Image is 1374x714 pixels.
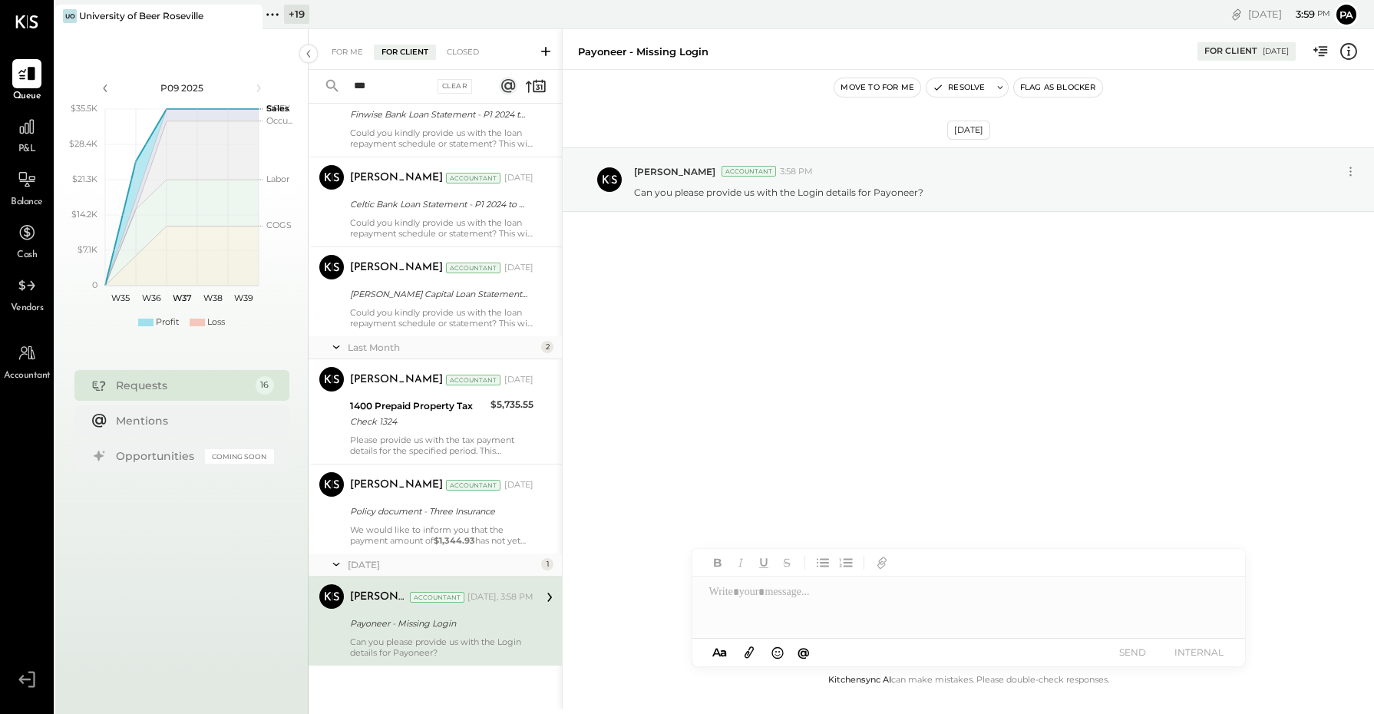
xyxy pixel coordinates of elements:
span: [PERSON_NAME] [634,165,715,178]
div: 1 [541,558,553,570]
text: COGS [266,220,292,230]
a: P&L [1,112,53,157]
text: Sales [266,103,289,114]
div: Check 1324 [350,414,486,429]
div: Accountant [446,375,500,385]
div: Requests [116,378,248,393]
div: 2 [541,341,553,353]
button: Bold [708,553,728,573]
div: 16 [256,376,274,395]
div: [DATE] [504,172,533,184]
button: Flag as Blocker [1014,78,1102,97]
div: [DATE] [1248,7,1330,21]
text: $35.5K [71,103,97,114]
span: a [720,645,727,659]
a: Accountant [1,339,53,383]
div: University of Beer Roseville [79,9,203,22]
div: Last Month [348,341,537,354]
div: [DATE] [504,479,533,491]
div: Profit [156,316,179,329]
div: [PERSON_NAME] [350,590,407,605]
a: Balance [1,165,53,210]
span: P&L [18,143,36,157]
a: Cash [1,218,53,263]
button: SEND [1102,642,1164,663]
strong: $1,344.93 [434,535,475,546]
div: For Client [374,45,436,60]
span: 3:58 PM [780,166,813,178]
div: Accountant [410,592,464,603]
div: [DATE] [1263,46,1289,57]
div: For Client [1204,45,1257,58]
text: $14.2K [71,209,97,220]
div: Could you kindly provide us with the loan repayment schedule or statement? This will help us make... [350,307,533,329]
div: [DATE], 3:58 PM [467,591,533,603]
div: [PERSON_NAME] [350,372,443,388]
div: + 19 [284,5,309,24]
button: Pa [1334,2,1359,27]
div: [PERSON_NAME] [350,478,443,493]
div: [PERSON_NAME] Capital Loan Statement - P1 2024 to P3 2025 [350,286,529,302]
div: Clear [438,79,473,94]
text: $7.1K [78,244,97,255]
div: Coming Soon [205,449,274,464]
text: $21.3K [72,174,97,184]
div: [PERSON_NAME] [350,260,443,276]
div: copy link [1229,6,1244,22]
div: We would like to inform you that the payment amount of has not yet cleared for the period. [350,524,533,546]
text: W38 [203,293,222,303]
button: Resolve [926,78,991,97]
button: Unordered List [813,553,833,573]
div: Loss [207,316,225,329]
div: $5,735.55 [490,397,533,412]
div: Accountant [446,480,500,491]
text: $28.4K [69,138,97,149]
div: Closed [439,45,487,60]
div: Uo [63,9,77,23]
button: Underline [754,553,774,573]
span: @ [798,645,810,659]
a: Queue [1,59,53,104]
div: [DATE] [504,374,533,386]
button: Strikethrough [777,553,797,573]
div: For Me [324,45,371,60]
text: W35 [111,293,130,303]
div: Celtic Bank Loan Statement - P1 2024 to P3 2025 [350,197,529,212]
text: W39 [233,293,253,303]
button: Ordered List [836,553,856,573]
div: Accountant [446,263,500,273]
span: Balance [11,196,43,210]
div: Could you kindly provide us with the loan repayment schedule or statement? This will help us make... [350,127,533,149]
text: W36 [141,293,160,303]
div: Can you please provide us with the Login details for Payoneer? [350,636,533,658]
button: Italic [731,553,751,573]
div: Opportunities [116,448,197,464]
p: Can you please provide us with the Login details for Payoneer? [634,186,923,199]
div: Policy document - Three Insurance [350,504,529,519]
div: Payoneer - Missing Login [350,616,529,631]
div: Accountant [722,166,776,177]
span: Vendors [11,302,44,316]
div: [DATE] [504,262,533,274]
text: Labor [266,174,289,184]
div: Finwise Bank Loan Statement - P1 2024 to P3 2025 [350,107,529,122]
text: Occu... [266,115,292,126]
div: Mentions [116,413,266,428]
text: W37 [172,293,191,303]
div: Accountant [446,173,500,183]
div: Payoneer - Missing Login [578,45,708,59]
button: Aa [708,644,732,661]
div: [PERSON_NAME] [350,170,443,186]
button: INTERNAL [1168,642,1230,663]
span: Queue [13,90,41,104]
div: 1400 Prepaid Property Tax [350,398,486,414]
div: [DATE] [947,121,990,140]
span: Cash [17,249,37,263]
text: 0 [92,279,97,290]
button: Move to for me [834,78,920,97]
div: Could you kindly provide us with the loan repayment schedule or statement? This will help us make... [350,217,533,239]
div: [DATE] [348,558,537,571]
a: Vendors [1,271,53,316]
div: P09 2025 [117,81,247,94]
div: Please provide us with the tax payment details for the specified period. This information will he... [350,435,533,456]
